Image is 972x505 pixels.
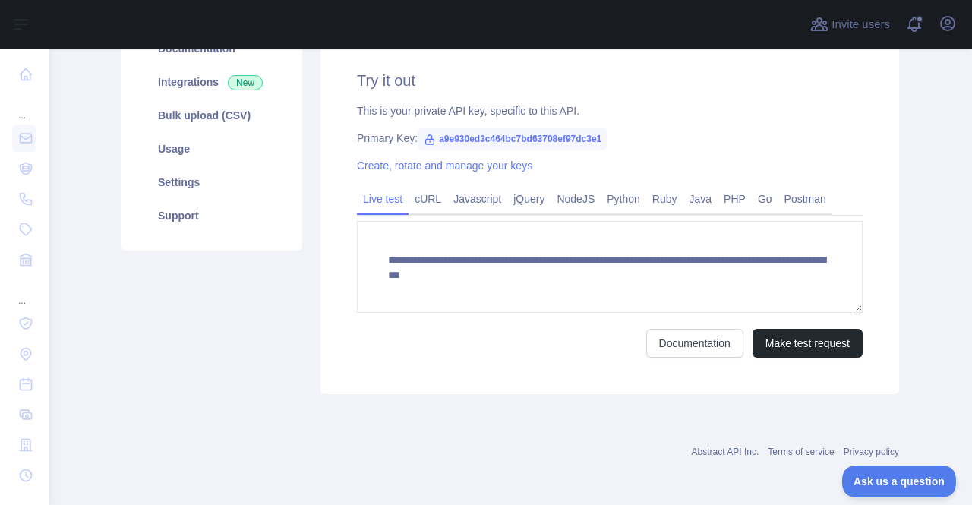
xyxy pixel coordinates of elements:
a: Integrations New [140,65,284,99]
a: Privacy policy [844,447,899,457]
a: Python [601,187,646,211]
div: This is your private API key, specific to this API. [357,103,863,118]
a: Go [752,187,778,211]
a: Settings [140,166,284,199]
div: ... [12,91,36,122]
span: a9e930ed3c464bc7bd63708ef97dc3e1 [418,128,607,150]
div: Primary Key: [357,131,863,146]
a: jQuery [507,187,551,211]
button: Invite users [807,12,893,36]
span: Invite users [832,16,890,33]
a: Ruby [646,187,683,211]
iframe: Toggle Customer Support [842,466,957,497]
a: Postman [778,187,832,211]
a: Create, rotate and manage your keys [357,159,532,172]
a: Live test [357,187,409,211]
a: Usage [140,132,284,166]
a: Bulk upload (CSV) [140,99,284,132]
h2: Try it out [357,70,863,91]
a: cURL [409,187,447,211]
a: Documentation [140,32,284,65]
a: NodeJS [551,187,601,211]
div: ... [12,276,36,307]
a: Documentation [646,329,743,358]
span: New [228,75,263,90]
button: Make test request [753,329,863,358]
a: PHP [718,187,752,211]
a: Support [140,199,284,232]
a: Abstract API Inc. [692,447,759,457]
a: Terms of service [768,447,834,457]
a: Java [683,187,718,211]
a: Javascript [447,187,507,211]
